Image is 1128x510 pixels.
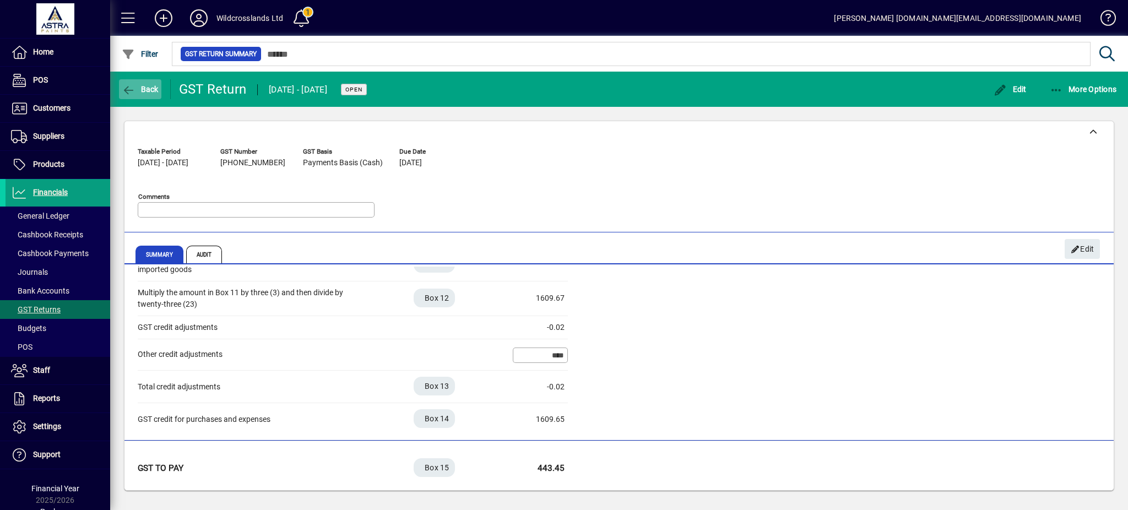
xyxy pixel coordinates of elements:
[138,462,358,475] div: GST To pay
[138,193,170,200] mat-label: Comments
[11,230,83,239] span: Cashbook Receipts
[138,287,358,310] div: Multiply the amount in Box 11 by three (3) and then divide by twenty-three (23)
[6,95,110,122] a: Customers
[269,81,327,99] div: [DATE] - [DATE]
[6,300,110,319] a: GST Returns
[11,324,46,333] span: Budgets
[138,148,204,155] span: Taxable Period
[6,263,110,281] a: Journals
[6,319,110,338] a: Budgets
[181,8,216,28] button: Profile
[216,9,283,27] div: Wildcrosslands Ltd
[6,281,110,300] a: Bank Accounts
[138,349,358,360] div: Other credit adjustments
[303,148,383,155] span: GST Basis
[33,422,61,431] span: Settings
[11,249,89,258] span: Cashbook Payments
[509,462,565,475] div: 443.45
[138,159,188,167] span: [DATE] - [DATE]
[509,381,565,393] div: -0.02
[33,394,60,403] span: Reports
[185,48,257,59] span: GST Return Summary
[994,85,1027,94] span: Edit
[425,381,449,392] span: Box 13
[399,148,465,155] span: Due Date
[220,148,286,155] span: GST Number
[33,47,53,56] span: Home
[11,305,61,314] span: GST Returns
[146,8,181,28] button: Add
[138,322,358,333] div: GST credit adjustments
[6,67,110,94] a: POS
[6,123,110,150] a: Suppliers
[6,244,110,263] a: Cashbook Payments
[186,246,223,263] span: Audit
[11,286,69,295] span: Bank Accounts
[33,104,70,112] span: Customers
[991,79,1029,99] button: Edit
[6,225,110,244] a: Cashbook Receipts
[1050,85,1117,94] span: More Options
[509,292,565,304] div: 1609.67
[399,159,422,167] span: [DATE]
[6,441,110,469] a: Support
[11,268,48,276] span: Journals
[31,484,79,493] span: Financial Year
[179,80,247,98] div: GST Return
[425,413,449,424] span: Box 14
[345,86,362,93] span: Open
[33,366,50,375] span: Staff
[6,357,110,384] a: Staff
[33,188,68,197] span: Financials
[6,151,110,178] a: Products
[1092,2,1114,38] a: Knowledge Base
[33,75,48,84] span: POS
[6,385,110,413] a: Reports
[303,159,383,167] span: Payments Basis (Cash)
[33,450,61,459] span: Support
[6,207,110,225] a: General Ledger
[220,159,285,167] span: [PHONE_NUMBER]
[110,79,171,99] app-page-header-button: Back
[122,50,159,58] span: Filter
[33,132,64,140] span: Suppliers
[6,413,110,441] a: Settings
[1065,239,1100,259] button: Edit
[1047,79,1120,99] button: More Options
[138,381,358,393] div: Total credit adjustments
[425,462,449,473] span: Box 15
[834,9,1081,27] div: [PERSON_NAME] [DOMAIN_NAME][EMAIL_ADDRESS][DOMAIN_NAME]
[119,44,161,64] button: Filter
[119,79,161,99] button: Back
[509,322,565,333] div: -0.02
[138,414,358,425] div: GST credit for purchases and expenses
[11,211,69,220] span: General Ledger
[6,39,110,66] a: Home
[509,414,565,425] div: 1609.65
[6,338,110,356] a: POS
[33,160,64,169] span: Products
[1071,240,1094,258] span: Edit
[135,246,183,263] span: Summary
[11,343,32,351] span: POS
[122,85,159,94] span: Back
[425,292,449,303] span: Box 12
